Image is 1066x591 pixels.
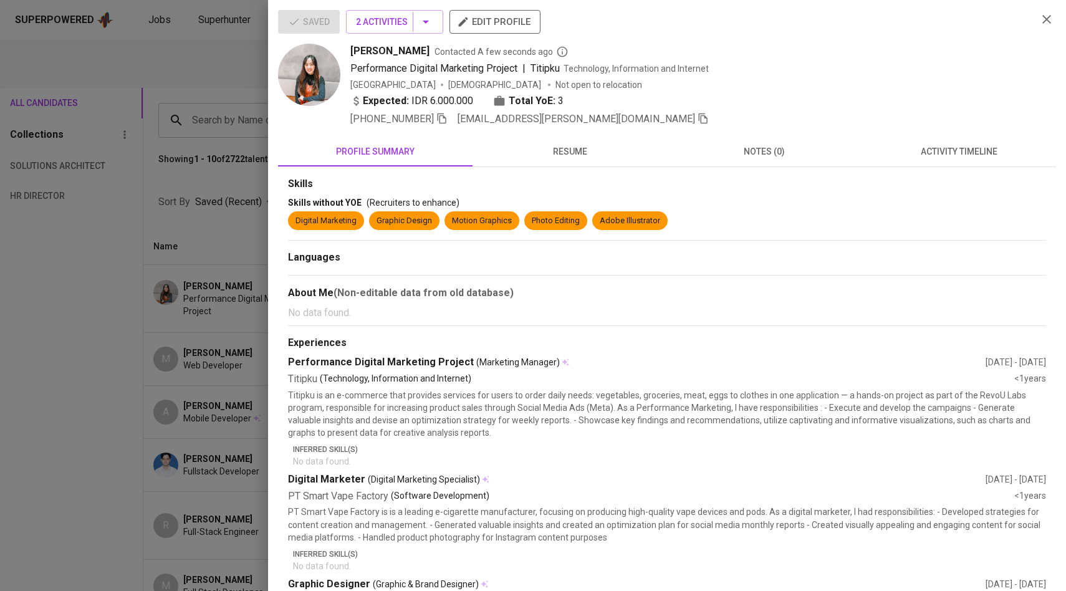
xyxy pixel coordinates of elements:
[675,144,854,160] span: notes (0)
[600,215,660,227] div: Adobe Illustrator
[293,455,1046,468] p: No data found.
[288,355,986,370] div: Performance Digital Marketing Project
[986,356,1046,368] div: [DATE] - [DATE]
[288,473,986,487] div: Digital Marketer
[531,62,560,74] span: Titipku
[449,16,540,26] a: edit profile
[509,94,555,108] b: Total YoE:
[295,215,357,227] div: Digital Marketing
[286,144,465,160] span: profile summary
[288,372,1014,387] div: Titipku
[350,94,473,108] div: IDR 6.000.000
[532,215,580,227] div: Photo Editing
[449,10,540,34] button: edit profile
[368,473,480,486] span: (Digital Marketing Specialist)
[293,549,1046,560] p: Inferred Skill(s)
[350,44,430,59] span: [PERSON_NAME]
[293,560,1046,572] p: No data found.
[448,79,543,91] span: [DEMOGRAPHIC_DATA]
[377,215,432,227] div: Graphic Design
[350,113,434,125] span: [PHONE_NUMBER]
[320,372,471,387] p: (Technology, Information and Internet)
[356,14,433,30] span: 2 Activities
[363,94,409,108] b: Expected:
[1014,372,1046,387] div: <1 years
[288,286,1046,300] div: About Me
[367,198,459,208] span: (Recruiters to enhance)
[458,113,695,125] span: [EMAIL_ADDRESS][PERSON_NAME][DOMAIN_NAME]
[334,287,514,299] b: (Non-editable data from old database)
[288,336,1046,350] div: Experiences
[288,489,1014,504] div: PT Smart Vape Factory
[288,198,362,208] span: Skills without YOE
[350,79,436,91] div: [GEOGRAPHIC_DATA]
[476,356,560,368] span: (Marketing Manager)
[555,79,642,91] p: Not open to relocation
[869,144,1049,160] span: activity timeline
[564,64,709,74] span: Technology, Information and Internet
[452,215,512,227] div: Motion Graphics
[278,44,340,106] img: 2b7650b41da1ce6e4da062cedc82e451.jpg
[556,46,569,58] svg: By Batam recruiter
[986,473,1046,486] div: [DATE] - [DATE]
[346,10,443,34] button: 2 Activities
[558,94,564,108] span: 3
[522,61,526,76] span: |
[293,444,1046,455] p: Inferred Skill(s)
[986,578,1046,590] div: [DATE] - [DATE]
[435,46,569,58] span: Contacted A few seconds ago
[350,62,517,74] span: Performance Digital Marketing Project
[459,14,531,30] span: edit profile
[480,144,660,160] span: resume
[288,305,1046,320] p: No data found.
[391,489,489,504] p: (Software Development)
[288,177,1046,191] div: Skills
[288,251,1046,265] div: Languages
[1014,489,1046,504] div: <1 years
[288,389,1046,439] p: Titipku is an e-commerce that provides services for users to order daily needs: vegetables, groce...
[288,506,1046,543] p: PT Smart Vape Factory is is a leading e-cigarette manufacturer, focusing on producing high-qualit...
[373,578,479,590] span: (Graphic & Brand Designer)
